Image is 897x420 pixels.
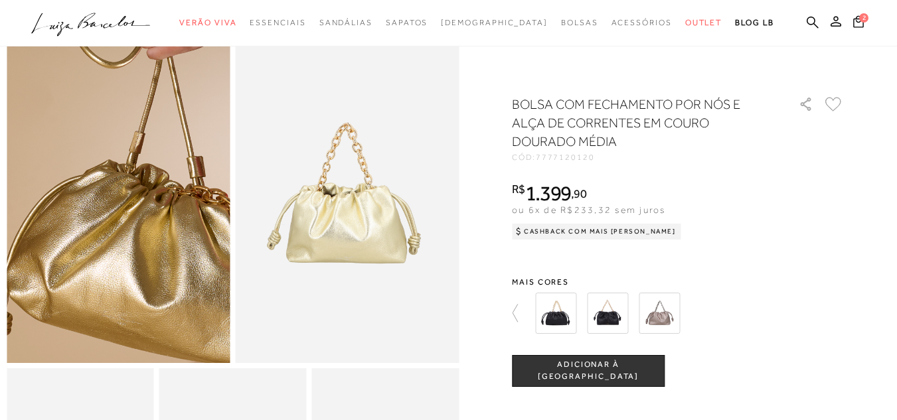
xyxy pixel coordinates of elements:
[236,28,459,363] img: image
[685,11,722,35] a: categoryNavScreenReaderText
[512,153,777,161] div: CÓD:
[386,11,428,35] a: categoryNavScreenReaderText
[512,278,844,286] span: Mais cores
[685,18,722,27] span: Outlet
[525,181,572,205] span: 1.399
[574,186,586,200] span: 90
[512,183,525,195] i: R$
[441,18,548,27] span: [DEMOGRAPHIC_DATA]
[561,18,598,27] span: Bolsas
[735,11,774,35] a: BLOG LB
[587,293,628,334] img: BOLSA COM FECHAMENTO POR NÓS E ALÇA DE CORRENTES EM COURO PRETO MÉDIA
[571,188,586,200] i: ,
[512,224,681,240] div: Cashback com Mais [PERSON_NAME]
[250,11,305,35] a: categoryNavScreenReaderText
[735,18,774,27] span: BLOG LB
[612,11,672,35] a: categoryNavScreenReaderText
[441,11,548,35] a: noSubCategoriesText
[535,293,576,334] img: BOLSA COM FECHAMENTO POR NÓS E ALÇA DE CORRENTES EM COURO PRETA MÉDIA
[639,293,680,334] img: BOLSA COM FECHAMENTO POR NÓS E ALÇA DE CORRENTES EM COURO TITÂNIO MÉDIA
[179,18,236,27] span: Verão Viva
[250,18,305,27] span: Essenciais
[849,15,868,33] button: 2
[561,11,598,35] a: categoryNavScreenReaderText
[512,204,665,215] span: ou 6x de R$233,32 sem juros
[859,13,868,23] span: 2
[513,359,664,382] span: ADICIONAR À [GEOGRAPHIC_DATA]
[319,11,372,35] a: categoryNavScreenReaderText
[319,18,372,27] span: Sandálias
[386,18,428,27] span: Sapatos
[179,11,236,35] a: categoryNavScreenReaderText
[512,95,761,151] h1: BOLSA COM FECHAMENTO POR NÓS E ALÇA DE CORRENTES EM COURO DOURADO MÉDIA
[612,18,672,27] span: Acessórios
[536,153,595,162] span: 7777120120
[512,355,665,387] button: ADICIONAR À [GEOGRAPHIC_DATA]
